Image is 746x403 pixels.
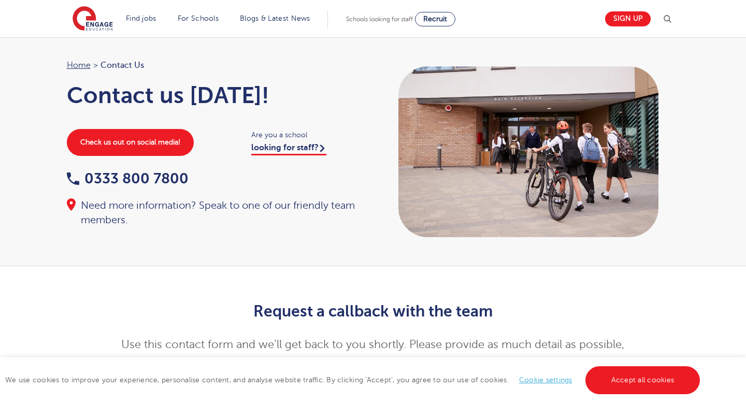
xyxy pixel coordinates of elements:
[67,129,194,156] a: Check us out on social media!
[178,15,219,22] a: For Schools
[240,15,310,22] a: Blogs & Latest News
[101,59,144,72] span: Contact Us
[73,6,113,32] img: Engage Education
[67,59,363,72] nav: breadcrumb
[67,198,363,227] div: Need more information? Speak to one of our friendly team members.
[67,61,91,70] a: Home
[121,338,624,369] span: Use this contact form and we’ll get back to you shortly. Please provide as much detail as possibl...
[415,12,455,26] a: Recruit
[519,376,572,384] a: Cookie settings
[251,143,326,155] a: looking for staff?
[346,16,413,23] span: Schools looking for staff
[5,376,702,384] span: We use cookies to improve your experience, personalise content, and analyse website traffic. By c...
[67,82,363,108] h1: Contact us [DATE]!
[126,15,156,22] a: Find jobs
[585,366,700,394] a: Accept all cookies
[605,11,651,26] a: Sign up
[67,170,189,186] a: 0333 800 7800
[251,129,363,141] span: Are you a school
[423,15,447,23] span: Recruit
[93,61,98,70] span: >
[119,303,627,320] h2: Request a callback with the team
